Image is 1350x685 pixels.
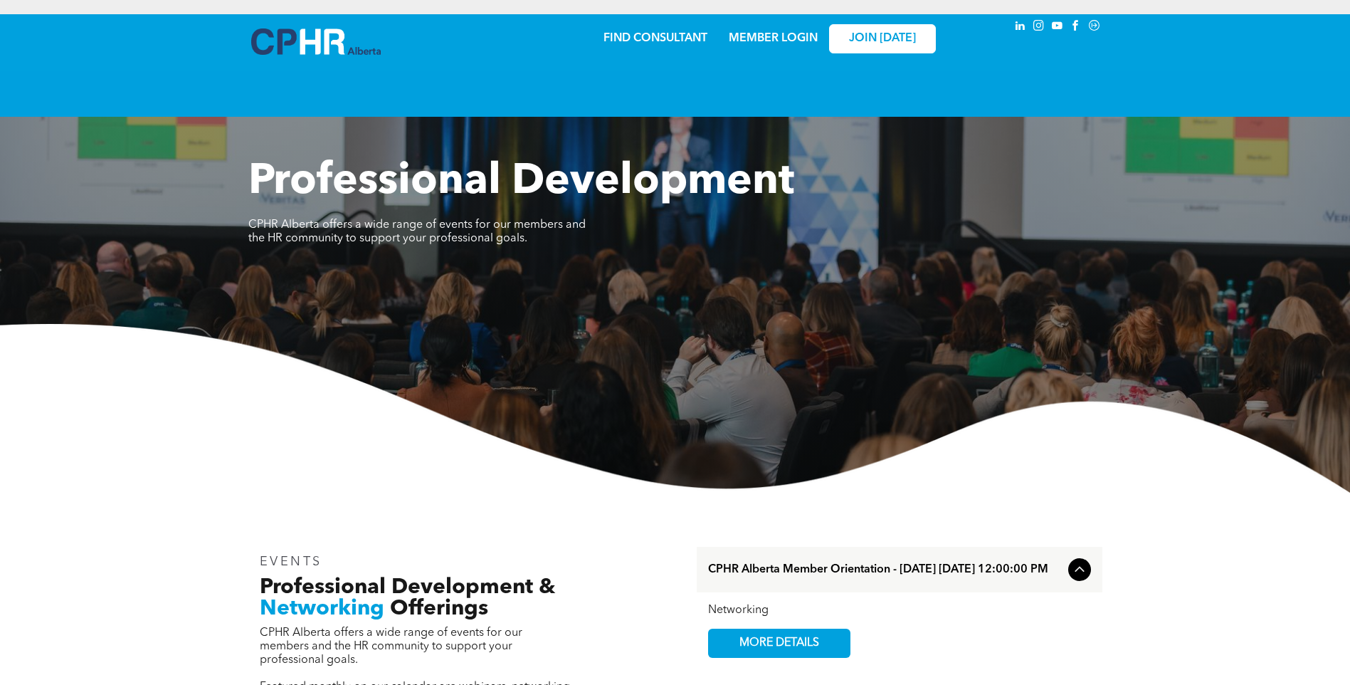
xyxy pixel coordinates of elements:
[849,32,916,46] span: JOIN [DATE]
[1031,18,1047,37] a: instagram
[829,24,936,53] a: JOIN [DATE]
[260,598,384,619] span: Networking
[248,161,794,204] span: Professional Development
[260,577,555,598] span: Professional Development &
[1087,18,1102,37] a: Social network
[1068,18,1084,37] a: facebook
[248,219,586,244] span: CPHR Alberta offers a wide range of events for our members and the HR community to support your p...
[708,563,1062,577] span: CPHR Alberta Member Orientation - [DATE] [DATE] 12:00:00 PM
[708,629,850,658] a: MORE DETAILS
[390,598,488,619] span: Offerings
[603,33,707,44] a: FIND CONSULTANT
[729,33,818,44] a: MEMBER LOGIN
[260,555,323,568] span: EVENTS
[708,604,1091,617] div: Networking
[723,629,835,657] span: MORE DETAILS
[1013,18,1028,37] a: linkedin
[251,28,381,55] img: A blue and white logo for cp alberta
[260,627,522,666] span: CPHR Alberta offers a wide range of events for our members and the HR community to support your p...
[1050,18,1065,37] a: youtube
